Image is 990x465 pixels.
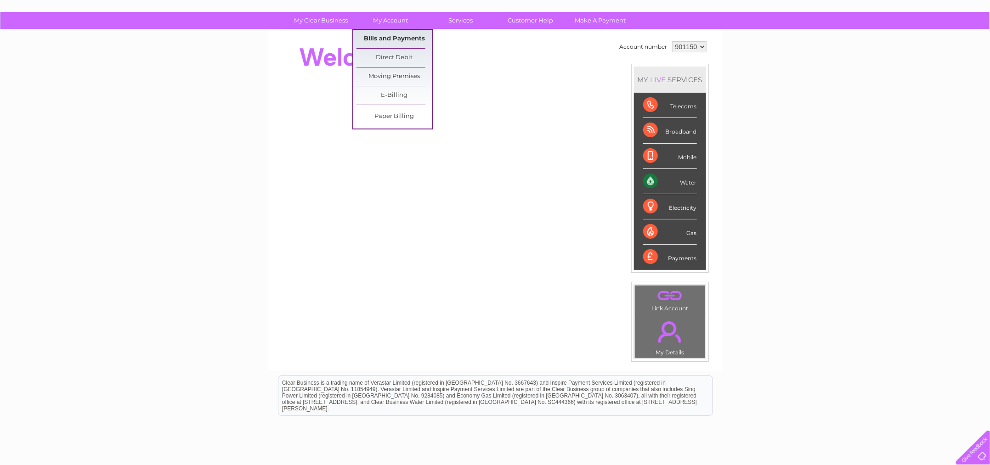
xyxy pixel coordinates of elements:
[634,67,706,93] div: MY SERVICES
[643,169,697,194] div: Water
[643,245,697,269] div: Payments
[637,316,703,348] a: .
[356,67,432,86] a: Moving Premises
[910,39,923,46] a: Blog
[492,12,568,29] a: Customer Help
[649,75,668,84] div: LIVE
[353,12,429,29] a: My Account
[356,30,432,48] a: Bills and Payments
[356,107,432,126] a: Paper Billing
[356,86,432,105] a: E-Billing
[960,39,981,46] a: Log out
[643,219,697,245] div: Gas
[643,194,697,219] div: Electricity
[634,314,706,359] td: My Details
[34,24,81,52] img: logo.png
[283,12,359,29] a: My Clear Business
[877,39,905,46] a: Telecoms
[851,39,871,46] a: Energy
[634,285,706,314] td: Link Account
[617,39,670,55] td: Account number
[562,12,638,29] a: Make A Payment
[643,118,697,143] div: Broadband
[828,39,846,46] a: Water
[929,39,951,46] a: Contact
[356,49,432,67] a: Direct Debit
[278,5,713,45] div: Clear Business is a trading name of Verastar Limited (registered in [GEOGRAPHIC_DATA] No. 3667643...
[817,5,880,16] a: 0333 014 3131
[643,144,697,169] div: Mobile
[643,93,697,118] div: Telecoms
[423,12,498,29] a: Services
[637,288,703,304] a: .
